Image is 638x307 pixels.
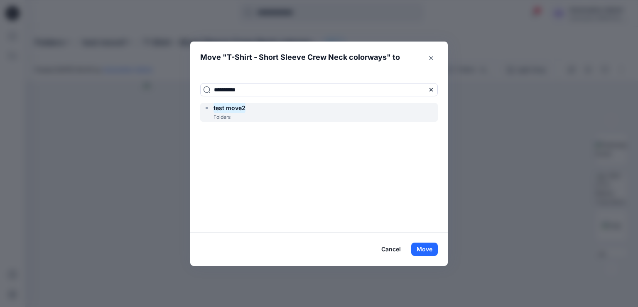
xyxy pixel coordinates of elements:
button: Close [425,52,438,65]
button: Move [411,243,438,256]
p: Folders [213,113,231,122]
p: T-Shirt - Short Sleeve Crew Neck colorways [227,52,387,63]
header: Move " " to [190,42,435,73]
button: Cancel [376,243,406,256]
mark: test move2 [213,102,245,113]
